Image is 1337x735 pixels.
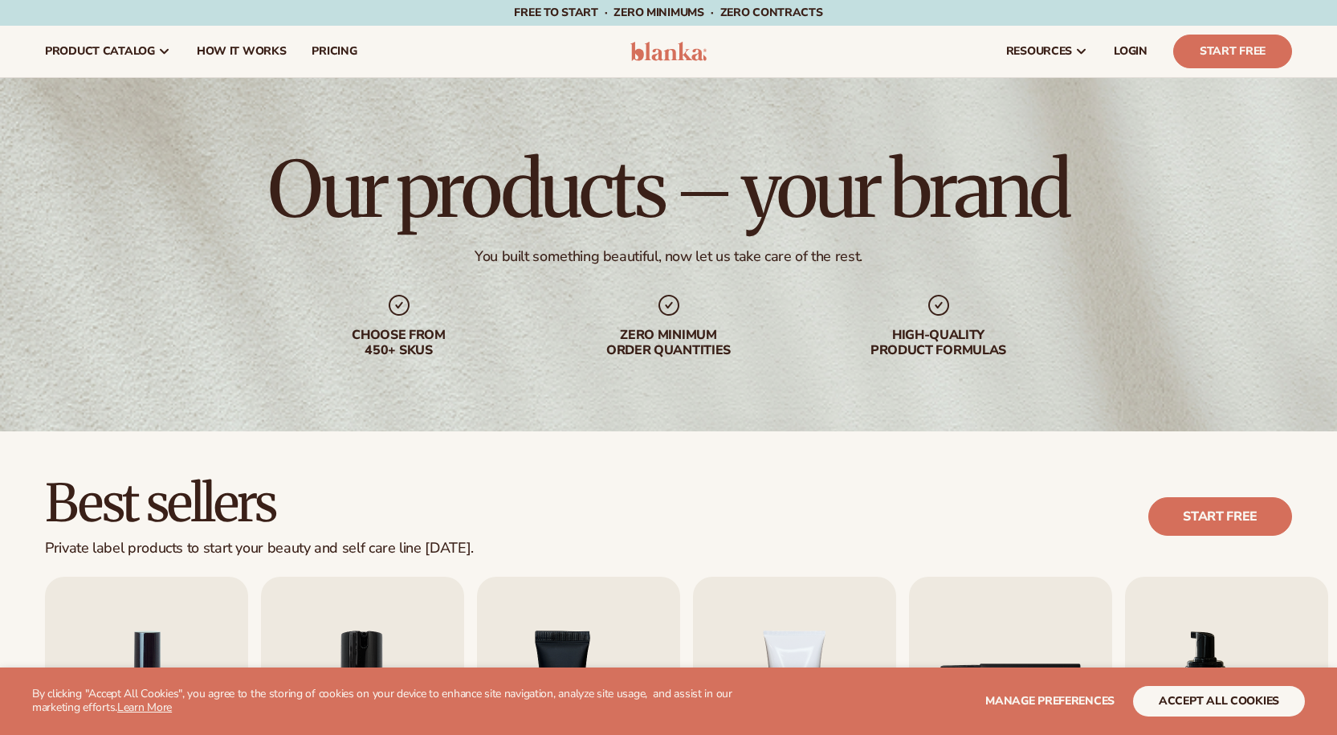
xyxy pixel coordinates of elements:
h1: Our products – your brand [268,151,1068,228]
a: product catalog [32,26,184,77]
p: By clicking "Accept All Cookies", you agree to the storing of cookies on your device to enhance s... [32,688,776,715]
button: Manage preferences [985,686,1115,717]
span: Free to start · ZERO minimums · ZERO contracts [514,5,822,20]
a: Start Free [1173,35,1292,68]
a: Start free [1148,497,1292,536]
div: Private label products to start your beauty and self care line [DATE]. [45,540,474,557]
div: Zero minimum order quantities [566,328,772,358]
div: You built something beautiful, now let us take care of the rest. [475,247,862,266]
span: Manage preferences [985,693,1115,708]
a: pricing [299,26,369,77]
a: resources [993,26,1101,77]
h2: Best sellers [45,476,474,530]
img: logo [630,42,707,61]
span: pricing [312,45,357,58]
div: Choose from 450+ Skus [296,328,502,358]
button: accept all cookies [1133,686,1305,717]
span: product catalog [45,45,155,58]
a: LOGIN [1101,26,1160,77]
a: Learn More [117,700,172,715]
a: How It Works [184,26,300,77]
span: LOGIN [1114,45,1147,58]
div: High-quality product formulas [836,328,1041,358]
span: How It Works [197,45,287,58]
span: resources [1006,45,1072,58]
